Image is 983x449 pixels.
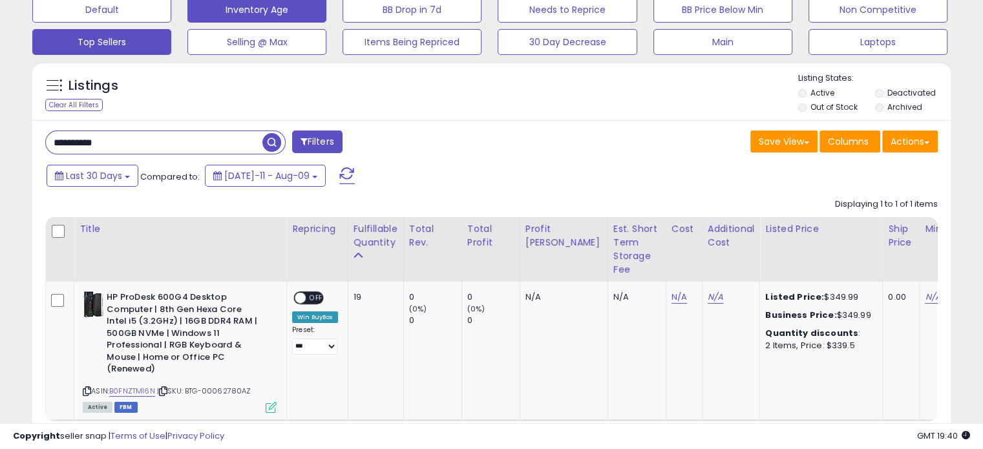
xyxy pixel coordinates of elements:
[925,291,940,304] a: N/A
[306,293,326,304] span: OFF
[671,222,697,236] div: Cost
[354,291,394,303] div: 19
[882,131,938,152] button: Actions
[79,222,281,236] div: Title
[765,291,872,303] div: $349.99
[167,430,224,442] a: Privacy Policy
[828,135,869,148] span: Columns
[114,402,138,413] span: FBM
[835,198,938,211] div: Displaying 1 to 1 of 1 items
[467,291,520,303] div: 0
[765,327,858,339] b: Quantity discounts
[765,291,824,303] b: Listed Price:
[810,101,858,112] label: Out of Stock
[765,309,872,321] div: $349.99
[708,222,755,249] div: Additional Cost
[83,402,112,413] span: All listings currently available for purchase on Amazon
[810,87,834,98] label: Active
[888,291,909,303] div: 0.00
[13,430,224,443] div: seller snap | |
[292,311,338,323] div: Win BuyBox
[765,328,872,339] div: :
[467,222,514,249] div: Total Profit
[887,87,935,98] label: Deactivated
[292,326,338,355] div: Preset:
[525,222,602,249] div: Profit [PERSON_NAME]
[140,171,200,183] span: Compared to:
[467,304,485,314] small: (0%)
[613,222,661,277] div: Est. Short Term Storage Fee
[467,315,520,326] div: 0
[47,165,138,187] button: Last 30 Days
[409,222,456,249] div: Total Rev.
[69,77,118,95] h5: Listings
[157,386,251,396] span: | SKU: BTG-00062780AZ
[708,291,723,304] a: N/A
[613,291,656,303] div: N/A
[887,101,922,112] label: Archived
[32,29,171,55] button: Top Sellers
[292,131,343,153] button: Filters
[292,222,343,236] div: Repricing
[83,291,103,317] img: 51zCnjMcqJL._SL40_.jpg
[409,291,461,303] div: 0
[917,430,970,442] span: 2025-09-9 19:40 GMT
[343,29,481,55] button: Items Being Repriced
[111,430,165,442] a: Terms of Use
[66,169,122,182] span: Last 30 Days
[798,72,951,85] p: Listing States:
[819,131,880,152] button: Columns
[525,291,598,303] div: N/A
[224,169,310,182] span: [DATE]-11 - Aug-09
[765,309,836,321] b: Business Price:
[354,222,398,249] div: Fulfillable Quantity
[109,386,155,397] a: B0FNZTM16N
[750,131,818,152] button: Save View
[107,291,264,379] b: HP ProDesk 600G4 Desktop Computer | 8th Gen Hexa Core Intel i5 (3.2GHz) | 16GB DDR4 RAM | 500GB N...
[13,430,60,442] strong: Copyright
[765,340,872,351] div: 2 Items, Price: $339.5
[409,304,427,314] small: (0%)
[498,29,637,55] button: 30 Day Decrease
[45,99,103,111] div: Clear All Filters
[653,29,792,55] button: Main
[409,315,461,326] div: 0
[205,165,326,187] button: [DATE]-11 - Aug-09
[765,222,877,236] div: Listed Price
[671,291,687,304] a: N/A
[809,29,947,55] button: Laptops
[187,29,326,55] button: Selling @ Max
[888,222,914,249] div: Ship Price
